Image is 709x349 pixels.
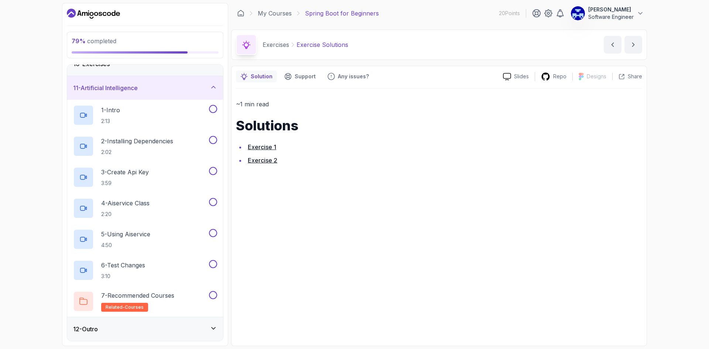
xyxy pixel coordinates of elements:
[604,36,621,54] button: previous content
[535,72,572,81] a: Repo
[101,137,173,146] p: 2 - Installing Dependencies
[497,73,535,81] a: Slides
[588,13,634,21] p: Software Engineer
[588,6,634,13] p: [PERSON_NAME]
[72,37,86,45] span: 79 %
[101,179,149,187] p: 3:59
[67,76,223,100] button: 11-Artificial Intelligence
[73,291,217,312] button: 7-Recommended Coursesrelated-courses
[624,36,642,54] button: next content
[280,71,320,82] button: Support button
[237,10,244,17] a: Dashboard
[73,105,217,126] button: 1-Intro2:13
[73,229,217,250] button: 5-Using Aiservice4:50
[251,73,273,80] p: Solution
[248,143,276,151] a: Exercise 1
[248,157,277,164] a: Exercise 2
[101,106,120,114] p: 1 - Intro
[297,40,348,49] p: Exercise Solutions
[101,273,145,280] p: 3:10
[628,73,642,80] p: Share
[236,99,642,109] p: ~1 min read
[101,168,149,177] p: 3 - Create Api Key
[263,40,289,49] p: Exercises
[73,198,217,219] button: 4-Aiservice Class2:20
[514,73,529,80] p: Slides
[73,167,217,188] button: 3-Create Api Key3:59
[101,261,145,270] p: 6 - Test Changes
[236,71,277,82] button: notes button
[101,230,150,239] p: 5 - Using Aiservice
[571,6,644,21] button: user profile image[PERSON_NAME]Software Engineer
[553,73,566,80] p: Repo
[101,291,174,300] p: 7 - Recommended Courses
[101,117,120,125] p: 2:13
[587,73,606,80] p: Designs
[72,37,116,45] span: completed
[338,73,369,80] p: Any issues?
[73,260,217,281] button: 6-Test Changes3:10
[73,325,98,333] h3: 12 - Outro
[101,211,150,218] p: 2:20
[73,136,217,157] button: 2-Installing Dependencies2:02
[258,9,292,18] a: My Courses
[499,10,520,17] p: 20 Points
[101,199,150,208] p: 4 - Aiservice Class
[305,9,379,18] p: Spring Boot for Beginners
[101,148,173,156] p: 2:02
[67,317,223,341] button: 12-Outro
[295,73,316,80] p: Support
[106,304,144,310] span: related-courses
[67,8,120,20] a: Dashboard
[612,73,642,80] button: Share
[323,71,373,82] button: Feedback button
[73,83,138,92] h3: 11 - Artificial Intelligence
[101,242,150,249] p: 4:50
[571,6,585,20] img: user profile image
[236,118,642,133] h1: Solutions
